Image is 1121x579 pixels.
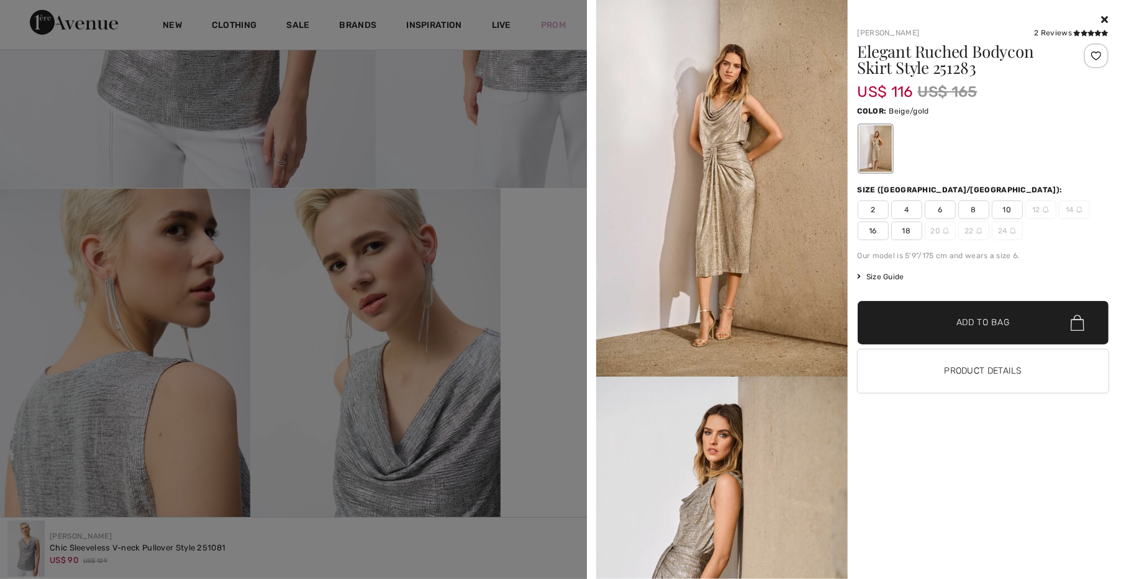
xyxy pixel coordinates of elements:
[925,222,956,240] span: 20
[28,9,53,20] span: Help
[858,200,889,219] span: 2
[858,349,1109,393] button: Product Details
[858,250,1109,261] div: Our model is 5'9"/175 cm and wears a size 6.
[1043,207,1049,213] img: ring-m.svg
[976,228,983,234] img: ring-m.svg
[1076,207,1082,213] img: ring-m.svg
[1010,228,1016,234] img: ring-m.svg
[943,228,949,234] img: ring-m.svg
[1025,200,1056,219] span: 12
[891,200,922,219] span: 4
[858,43,1067,76] h1: Elegant Ruched Bodycon Skirt Style 251283
[858,301,1109,344] button: Add to Bag
[925,200,956,219] span: 6
[992,222,1023,240] span: 24
[858,71,913,101] span: US$ 116
[1059,200,1090,219] span: 14
[858,271,904,282] span: Size Guide
[859,125,891,172] div: Beige/gold
[858,29,920,37] a: [PERSON_NAME]
[956,316,1010,330] span: Add to Bag
[958,222,989,240] span: 22
[918,81,978,103] span: US$ 165
[858,107,887,115] span: Color:
[891,222,922,240] span: 18
[889,107,929,115] span: Beige/gold
[858,184,1065,195] div: Size ([GEOGRAPHIC_DATA]/[GEOGRAPHIC_DATA]):
[958,200,989,219] span: 8
[992,200,1023,219] span: 10
[1034,27,1109,38] div: 2 Reviews
[1071,315,1084,331] img: Bag.svg
[858,222,889,240] span: 16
